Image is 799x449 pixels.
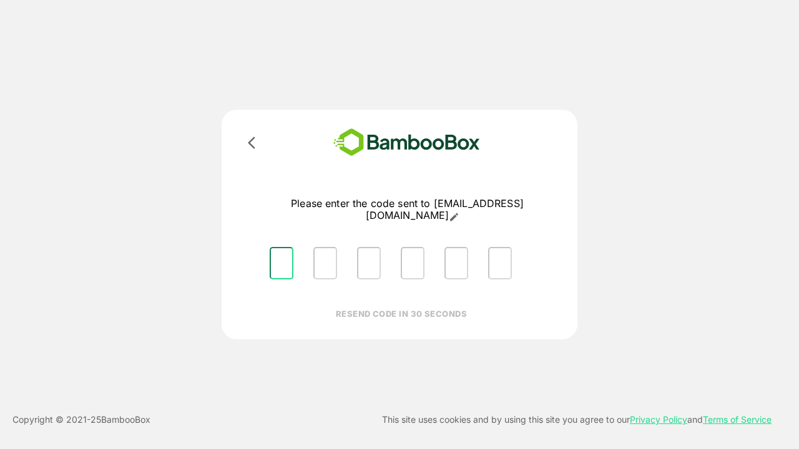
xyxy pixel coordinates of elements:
a: Privacy Policy [630,414,687,425]
input: Please enter OTP character 1 [270,247,293,279]
p: This site uses cookies and by using this site you agree to our and [382,412,772,427]
a: Terms of Service [703,414,772,425]
p: Copyright © 2021- 25 BambooBox [12,412,150,427]
input: Please enter OTP character 6 [488,247,512,279]
input: Please enter OTP character 5 [444,247,468,279]
input: Please enter OTP character 3 [357,247,381,279]
p: Please enter the code sent to [EMAIL_ADDRESS][DOMAIN_NAME] [260,198,555,222]
input: Please enter OTP character 4 [401,247,424,279]
input: Please enter OTP character 2 [313,247,337,279]
img: bamboobox [315,125,498,160]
